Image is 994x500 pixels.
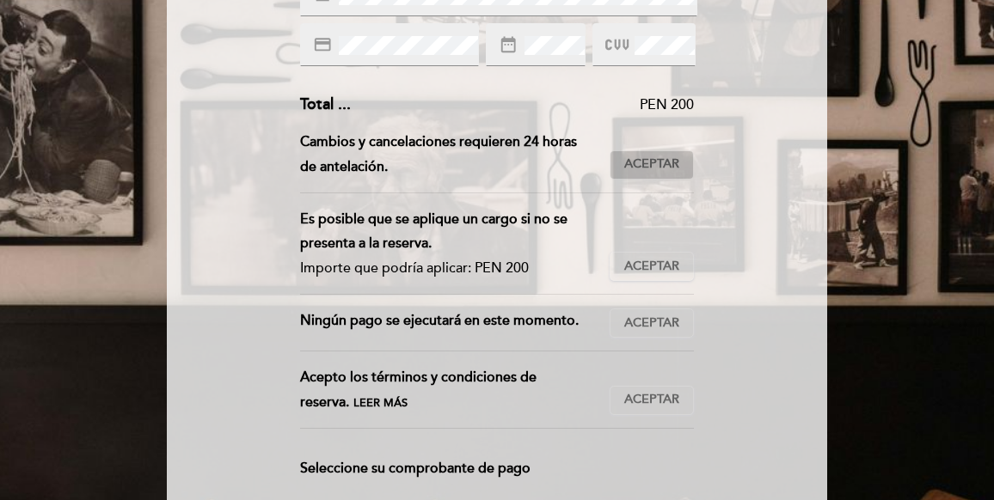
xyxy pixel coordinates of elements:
button: Aceptar [610,386,694,415]
div: Ningún pago se ejecutará en este momento. [300,308,611,338]
span: Total ... [300,95,351,113]
i: credit_card [313,35,332,54]
div: Acepto los términos y condiciones de reserva. [300,365,611,415]
span: Seleccione su comprobante de pago [300,456,531,481]
div: Es posible que se aplique un cargo si no se presenta a la reserva. [300,207,597,257]
span: Aceptar [624,391,679,409]
div: Cambios y cancelaciones requieren 24 horas de antelación. [300,130,611,180]
div: Importe que podría aplicar: PEN 200 [300,256,597,281]
button: Aceptar [610,150,694,180]
span: Aceptar [624,155,679,174]
div: PEN 200 [351,95,695,115]
span: Aceptar [624,258,679,276]
button: Aceptar [610,308,694,338]
i: date_range [499,35,518,54]
span: Leer más [353,396,408,410]
span: Aceptar [624,314,679,332]
button: Aceptar [610,252,694,281]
